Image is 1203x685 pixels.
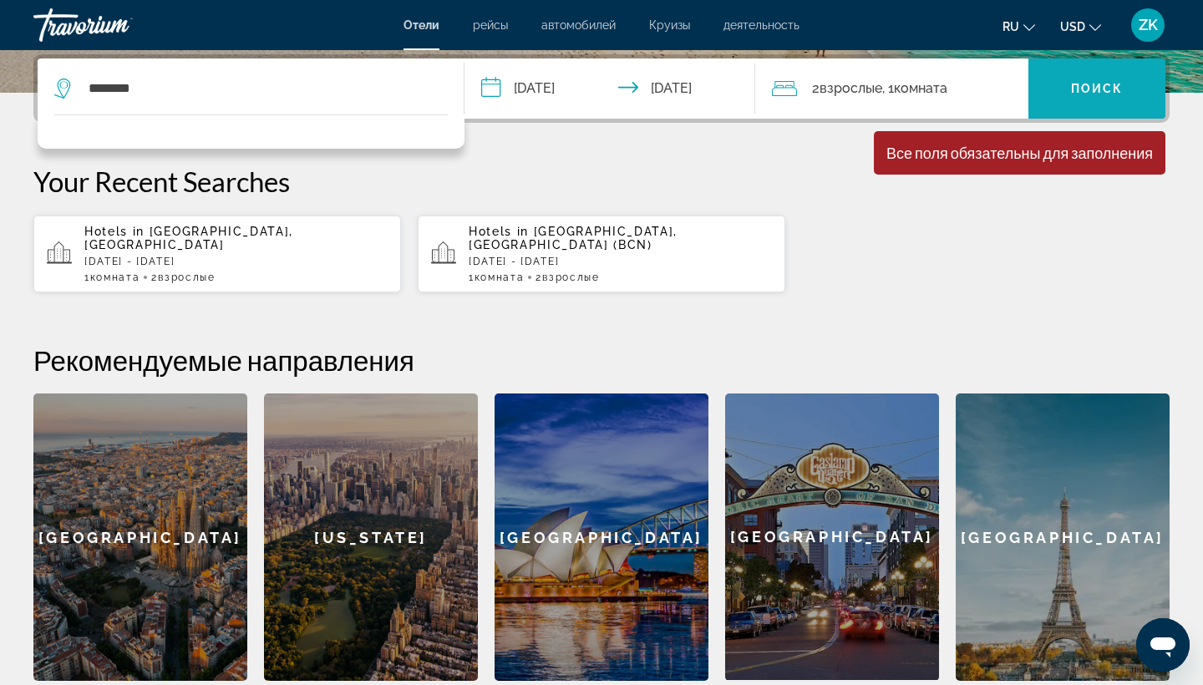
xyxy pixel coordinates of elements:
[33,3,200,47] a: Travorium
[812,77,882,100] span: 2
[33,165,1170,198] p: Your Recent Searches
[469,256,772,267] p: [DATE] - [DATE]
[820,80,882,96] span: Взрослые
[755,58,1029,119] button: Travelers: 2 adults, 0 children
[1126,8,1170,43] button: User Menu
[1060,14,1101,38] button: Change currency
[84,225,293,251] span: [GEOGRAPHIC_DATA], [GEOGRAPHIC_DATA]
[33,215,401,293] button: Hotels in [GEOGRAPHIC_DATA], [GEOGRAPHIC_DATA][DATE] - [DATE]1Комната2Взрослые
[1028,58,1165,119] button: Поиск
[542,271,599,283] span: Взрослые
[723,18,799,32] a: деятельность
[404,18,439,32] a: Отели
[1002,14,1035,38] button: Change language
[1060,20,1085,33] span: USD
[33,393,247,681] a: [GEOGRAPHIC_DATA]
[475,271,525,283] span: Комната
[84,256,388,267] p: [DATE] - [DATE]
[469,225,529,238] span: Hotels in
[886,144,1153,162] div: Все поля обязательны для заполнения
[536,271,599,283] span: 2
[1002,20,1019,33] span: ru
[1071,82,1124,95] span: Поиск
[469,271,524,283] span: 1
[84,271,140,283] span: 1
[158,271,215,283] span: Взрослые
[418,215,785,293] button: Hotels in [GEOGRAPHIC_DATA], [GEOGRAPHIC_DATA] (BCN)[DATE] - [DATE]1Комната2Взрослые
[464,58,755,119] button: Check-in date: Sep 27, 2025 Check-out date: Oct 4, 2025
[882,77,947,100] span: , 1
[541,18,616,32] a: автомобилей
[469,225,678,251] span: [GEOGRAPHIC_DATA], [GEOGRAPHIC_DATA] (BCN)
[1139,17,1158,33] span: ZK
[264,393,478,681] a: [US_STATE]
[90,271,140,283] span: Комната
[33,343,1170,377] h2: Рекомендуемые направления
[725,393,939,681] a: [GEOGRAPHIC_DATA]
[495,393,708,681] a: [GEOGRAPHIC_DATA]
[649,18,690,32] a: Круизы
[38,58,1165,119] div: Search widget
[725,393,939,680] div: [GEOGRAPHIC_DATA]
[1136,618,1190,672] iframe: Кнопка запуска окна обмена сообщениями
[473,18,508,32] a: рейсы
[894,80,947,96] span: Комната
[151,271,215,283] span: 2
[84,225,145,238] span: Hotels in
[956,393,1170,681] a: [GEOGRAPHIC_DATA]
